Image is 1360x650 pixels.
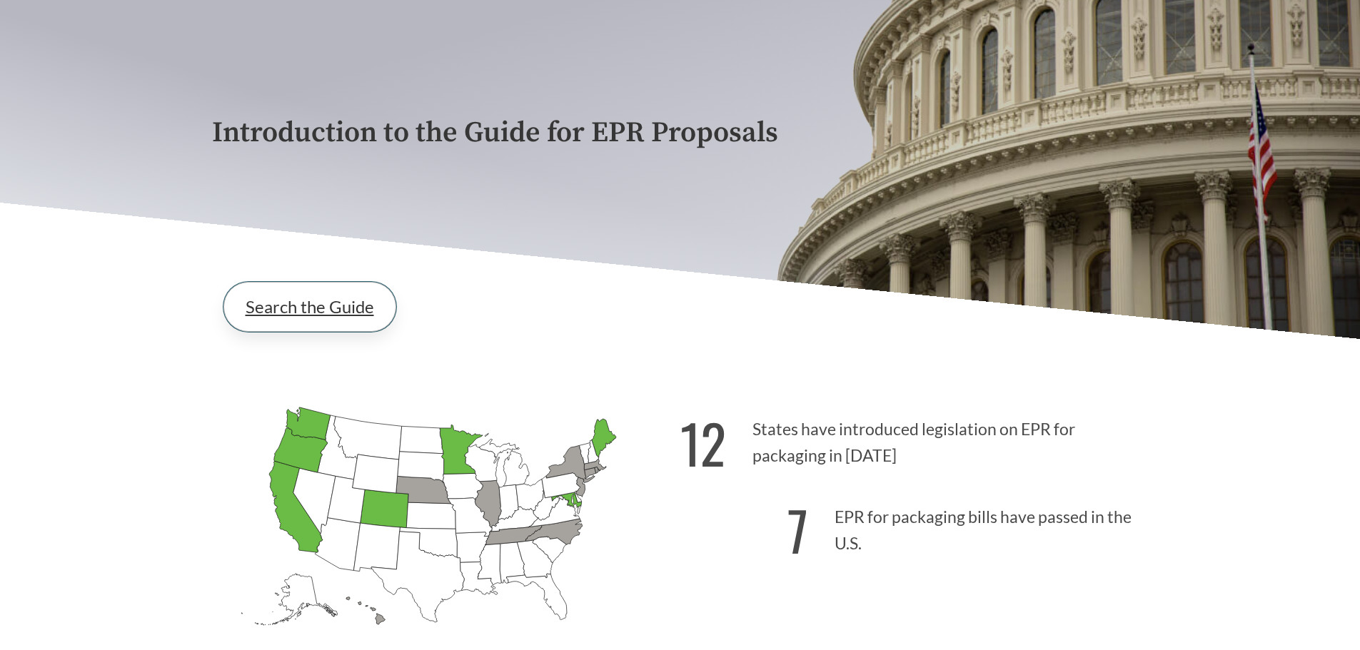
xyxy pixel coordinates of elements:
p: Introduction to the Guide for EPR Proposals [212,117,1149,149]
p: States have introduced legislation on EPR for packaging in [DATE] [680,395,1149,482]
a: Search the Guide [223,282,396,332]
p: EPR for packaging bills have passed in the U.S. [680,482,1149,570]
strong: 7 [787,490,808,569]
strong: 12 [680,403,726,482]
